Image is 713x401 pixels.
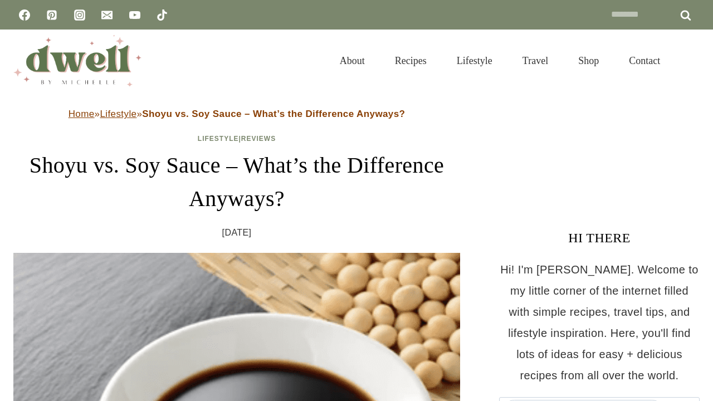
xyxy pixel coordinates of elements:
h1: Shoyu vs. Soy Sauce – What’s the Difference Anyways? [13,149,460,216]
a: Recipes [380,41,442,80]
img: DWELL by michelle [13,35,141,86]
span: » » [69,109,406,119]
a: Reviews [241,135,276,143]
a: YouTube [124,4,146,26]
a: Lifestyle [100,109,136,119]
a: Pinterest [41,4,63,26]
a: About [325,41,380,80]
strong: Shoyu vs. Soy Sauce – What’s the Difference Anyways? [142,109,405,119]
a: Contact [614,41,675,80]
span: | [198,135,276,143]
a: Email [96,4,118,26]
a: TikTok [151,4,173,26]
a: Travel [507,41,563,80]
a: Facebook [13,4,36,26]
h3: HI THERE [499,228,700,248]
p: Hi! I'm [PERSON_NAME]. Welcome to my little corner of the internet filled with simple recipes, tr... [499,259,700,386]
a: Shop [563,41,614,80]
time: [DATE] [222,224,252,241]
a: Lifestyle [442,41,507,80]
nav: Primary Navigation [325,41,675,80]
a: Lifestyle [198,135,239,143]
a: Home [69,109,95,119]
a: Instagram [69,4,91,26]
button: View Search Form [681,51,700,70]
